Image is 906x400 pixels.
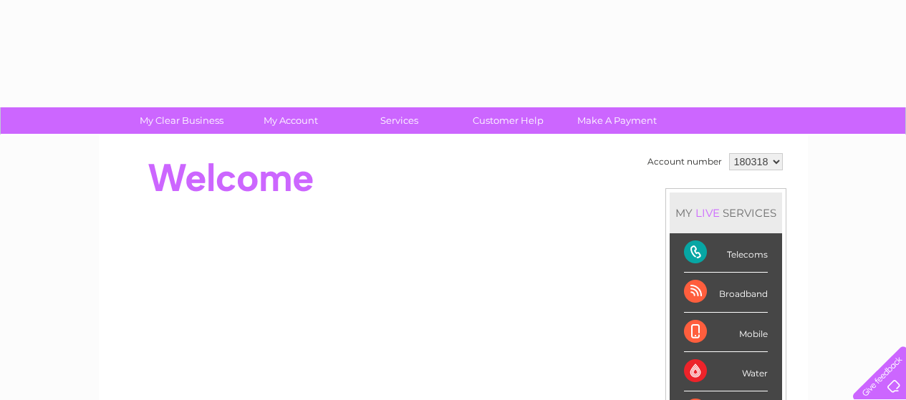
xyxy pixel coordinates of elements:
a: Customer Help [449,107,567,134]
td: Account number [644,150,726,174]
div: Water [684,352,768,391]
a: My Account [231,107,350,134]
div: Broadband [684,273,768,312]
div: Telecoms [684,233,768,273]
a: Make A Payment [558,107,676,134]
a: Services [340,107,458,134]
a: My Clear Business [122,107,241,134]
div: LIVE [693,206,723,220]
div: MY SERVICES [670,192,782,233]
div: Mobile [684,313,768,352]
